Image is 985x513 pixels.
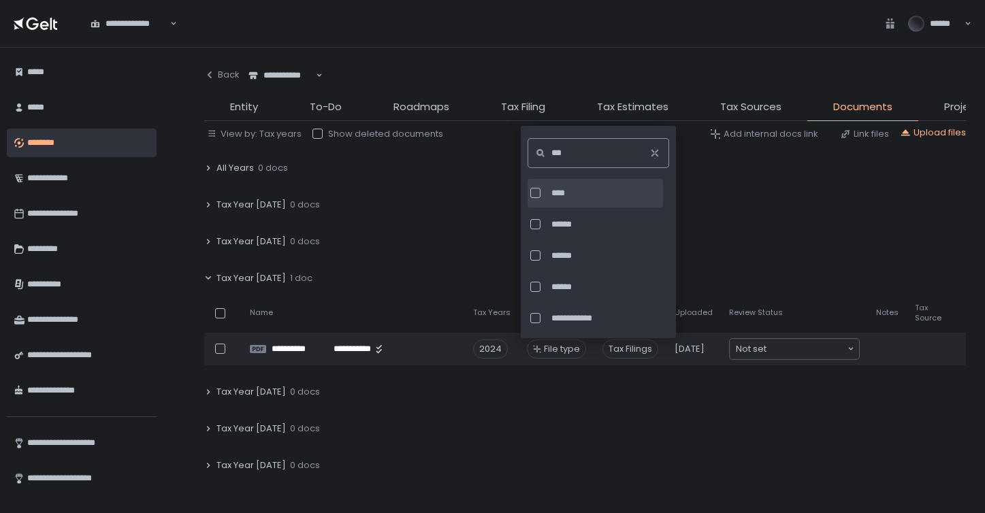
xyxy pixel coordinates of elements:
div: 2024 [473,340,508,359]
span: Review Status [729,308,783,318]
span: 0 docs [290,199,320,211]
span: Tax Estimates [597,99,668,115]
span: [DATE] [675,343,705,355]
span: Tax Year [DATE] [216,423,286,435]
span: Tax Year [DATE] [216,386,286,398]
button: Add internal docs link [710,128,818,140]
span: File type [544,343,580,355]
span: To-Do [310,99,342,115]
span: Tax Year [DATE] [216,199,286,211]
span: 0 docs [290,423,320,435]
button: Link files [840,128,889,140]
span: Tax Years [473,308,511,318]
div: Back [204,69,240,81]
span: Notes [876,308,899,318]
span: Tax Year [DATE] [216,272,286,284]
span: Tax Filing [501,99,545,115]
span: Tax Year [DATE] [216,459,286,471]
div: Search for option [82,10,177,38]
div: Search for option [240,61,323,90]
span: Tax Filings [602,340,658,359]
span: Uploaded [675,308,713,318]
span: 0 docs [290,459,320,471]
button: View by: Tax years [207,128,302,140]
span: Tax Year [DATE] [216,235,286,248]
input: Search for option [168,17,169,31]
span: Documents [833,99,892,115]
input: Search for option [766,342,846,356]
div: Search for option [730,339,859,359]
span: Tax Sources [720,99,781,115]
span: All Years [216,162,254,174]
span: Entity [230,99,258,115]
span: Name [250,308,273,318]
button: Back [204,61,240,88]
span: Roadmaps [393,99,449,115]
span: 0 docs [290,386,320,398]
span: Not set [736,342,766,356]
span: 0 docs [258,162,288,174]
span: 1 doc [290,272,312,284]
span: Tax Source [915,303,941,323]
span: 0 docs [290,235,320,248]
button: Upload files [900,127,966,139]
